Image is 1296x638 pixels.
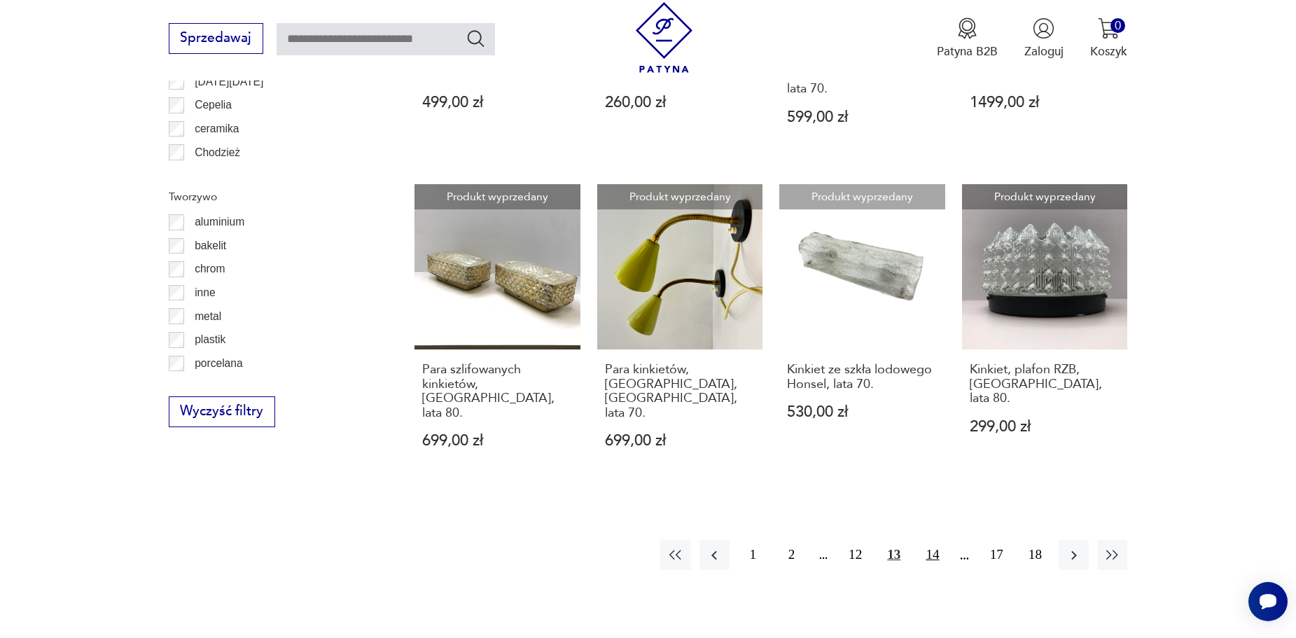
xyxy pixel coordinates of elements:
[195,331,225,349] p: plastik
[195,167,237,185] p: Ćmielów
[597,184,763,481] a: Produkt wyprzedanyPara kinkietów, Raiss, Niemcy, lata 70.Para kinkietów, [GEOGRAPHIC_DATA], [GEOG...
[1024,43,1064,60] p: Zaloguj
[1033,18,1054,39] img: Ikonka użytkownika
[738,540,768,570] button: 1
[195,144,240,162] p: Chodzież
[917,540,947,570] button: 14
[787,405,938,419] p: 530,00 zł
[414,184,580,481] a: Produkt wyprzedanyPara szlifowanych kinkietów, Niemcy, lata 80.Para szlifowanych kinkietów, [GEOG...
[1020,540,1050,570] button: 18
[169,23,263,54] button: Sprzedawaj
[1090,18,1127,60] button: 0Koszyk
[195,96,232,114] p: Cepelia
[937,43,998,60] p: Patyna B2B
[169,34,263,45] a: Sprzedawaj
[970,363,1120,405] h3: Kinkiet, plafon RZB, [GEOGRAPHIC_DATA], lata 80.
[776,540,807,570] button: 2
[787,110,938,125] p: 599,00 zł
[1248,582,1288,621] iframe: Smartsupp widget button
[629,2,699,73] img: Patyna - sklep z meblami i dekoracjami vintage
[422,363,573,420] h3: Para szlifowanych kinkietów, [GEOGRAPHIC_DATA], lata 80.
[937,18,998,60] button: Patyna B2B
[169,188,375,206] p: Tworzywo
[169,396,275,427] button: Wyczyść filtry
[787,39,938,97] h3: Minimalistyczny kinkiet TZ Schmitz Leuchten, [GEOGRAPHIC_DATA], lata 70.
[982,540,1012,570] button: 17
[1024,18,1064,60] button: Zaloguj
[605,363,755,420] h3: Para kinkietów, [GEOGRAPHIC_DATA], [GEOGRAPHIC_DATA], lata 70.
[195,354,243,373] p: porcelana
[195,237,226,255] p: bakelit
[195,284,215,302] p: inne
[605,39,755,82] h3: Kinkiet Ice Glass, [GEOGRAPHIC_DATA], lata 70.
[195,213,244,231] p: aluminium
[605,434,755,448] p: 699,00 zł
[970,39,1120,82] h3: Para kinkietów Honsel, [GEOGRAPHIC_DATA], lata 80.
[787,363,938,391] h3: Kinkiet ze szkła lodowego Honsel, lata 70.
[195,73,263,91] p: [DATE][DATE]
[195,120,239,138] p: ceramika
[879,540,909,570] button: 13
[1090,43,1127,60] p: Koszyk
[422,434,573,448] p: 699,00 zł
[466,28,486,48] button: Szukaj
[195,260,225,278] p: chrom
[970,419,1120,434] p: 299,00 zł
[962,184,1128,481] a: Produkt wyprzedanyKinkiet, plafon RZB, Niemcy, lata 80.Kinkiet, plafon RZB, [GEOGRAPHIC_DATA], la...
[422,39,573,82] h3: Para kinkietów, [GEOGRAPHIC_DATA], lata 70.
[956,18,978,39] img: Ikona medalu
[422,95,573,110] p: 499,00 zł
[195,307,221,326] p: metal
[605,95,755,110] p: 260,00 zł
[840,540,870,570] button: 12
[195,377,230,396] p: porcelit
[937,18,998,60] a: Ikona medaluPatyna B2B
[1098,18,1120,39] img: Ikona koszyka
[970,95,1120,110] p: 1499,00 zł
[779,184,945,481] a: Produkt wyprzedanyKinkiet ze szkła lodowego Honsel, lata 70.Kinkiet ze szkła lodowego Honsel, lat...
[1110,18,1125,33] div: 0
